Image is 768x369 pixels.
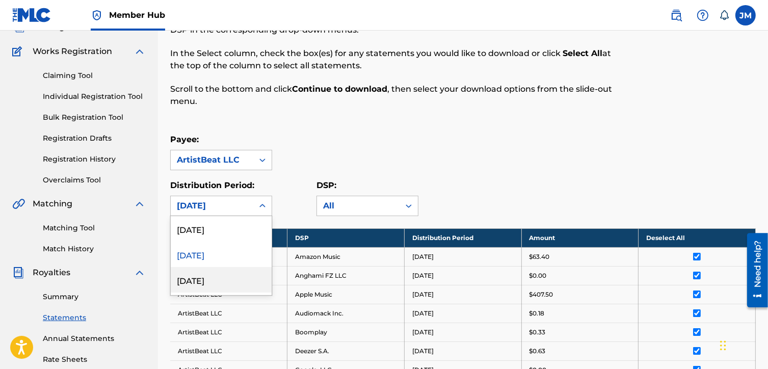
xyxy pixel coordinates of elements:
[43,112,146,123] a: Bulk Registration Tool
[170,323,287,341] td: ArtistBeat LLC
[170,47,621,72] p: In the Select column, check the box(es) for any statements you would like to download or click at...
[109,9,165,21] span: Member Hub
[287,341,405,360] td: Deezer S.A.
[12,267,24,279] img: Royalties
[134,198,146,210] img: expand
[43,175,146,186] a: Overclaims Tool
[33,198,72,210] span: Matching
[563,48,602,58] strong: Select All
[697,9,709,21] img: help
[91,9,103,21] img: Top Rightsholder
[43,223,146,233] a: Matching Tool
[177,200,247,212] div: [DATE]
[170,304,287,323] td: ArtistBeat LLC
[43,133,146,144] a: Registration Drafts
[735,5,756,25] div: User Menu
[529,290,553,299] p: $407.50
[171,242,272,267] div: [DATE]
[43,154,146,165] a: Registration History
[316,180,336,190] label: DSP:
[323,200,393,212] div: All
[693,5,713,25] div: Help
[43,91,146,102] a: Individual Registration Tool
[287,266,405,285] td: Anghami FZ LLC
[287,228,405,247] th: DSP
[287,285,405,304] td: Apple Music
[287,304,405,323] td: Audiomack Inc.
[171,216,272,242] div: [DATE]
[171,267,272,293] div: [DATE]
[287,323,405,341] td: Boomplay
[134,267,146,279] img: expand
[404,323,521,341] td: [DATE]
[404,304,521,323] td: [DATE]
[404,228,521,247] th: Distribution Period
[739,229,768,311] iframe: Resource Center
[43,244,146,254] a: Match History
[12,198,25,210] img: Matching
[170,341,287,360] td: ArtistBeat LLC
[170,180,254,190] label: Distribution Period:
[529,252,550,261] p: $63.40
[170,83,621,108] p: Scroll to the bottom and click , then select your download options from the slide-out menu.
[529,309,545,318] p: $0.18
[287,247,405,266] td: Amazon Music
[529,328,546,337] p: $0.33
[404,247,521,266] td: [DATE]
[43,312,146,323] a: Statements
[170,135,199,144] label: Payee:
[33,45,112,58] span: Works Registration
[134,45,146,58] img: expand
[177,154,247,166] div: ArtistBeat LLC
[521,228,639,247] th: Amount
[529,347,546,356] p: $0.63
[292,84,387,94] strong: Continue to download
[43,70,146,81] a: Claiming Tool
[171,293,272,318] div: [DATE]
[404,341,521,360] td: [DATE]
[43,333,146,344] a: Annual Statements
[666,5,686,25] a: Public Search
[43,292,146,302] a: Summary
[529,271,547,280] p: $0.00
[717,320,768,369] iframe: Chat Widget
[33,267,70,279] span: Royalties
[43,354,146,365] a: Rate Sheets
[12,8,51,22] img: MLC Logo
[404,285,521,304] td: [DATE]
[719,10,729,20] div: Notifications
[670,9,682,21] img: search
[12,45,25,58] img: Works Registration
[639,228,756,247] th: Deselect All
[404,266,521,285] td: [DATE]
[12,21,65,33] a: CatalogCatalog
[720,330,726,361] div: Drag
